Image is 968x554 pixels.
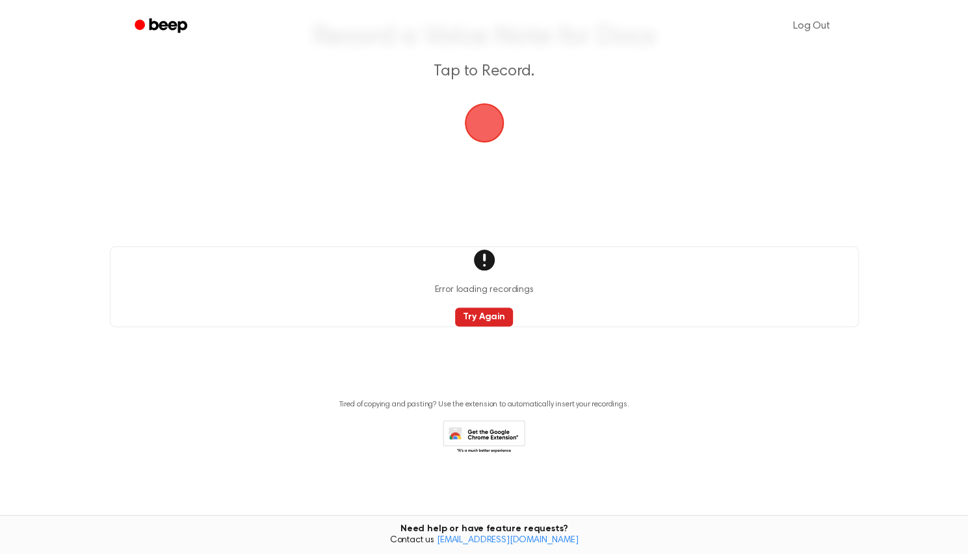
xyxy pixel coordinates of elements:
[780,10,843,42] a: Log Out
[465,103,504,142] img: Beep Logo
[125,14,199,39] a: Beep
[339,400,629,410] p: Tired of copying and pasting? Use the extension to automatically insert your recordings.
[235,61,734,83] p: Tap to Record.
[111,284,858,297] p: Error loading recordings
[437,536,579,545] a: [EMAIL_ADDRESS][DOMAIN_NAME]
[8,535,960,547] span: Contact us
[455,308,513,326] button: Try Again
